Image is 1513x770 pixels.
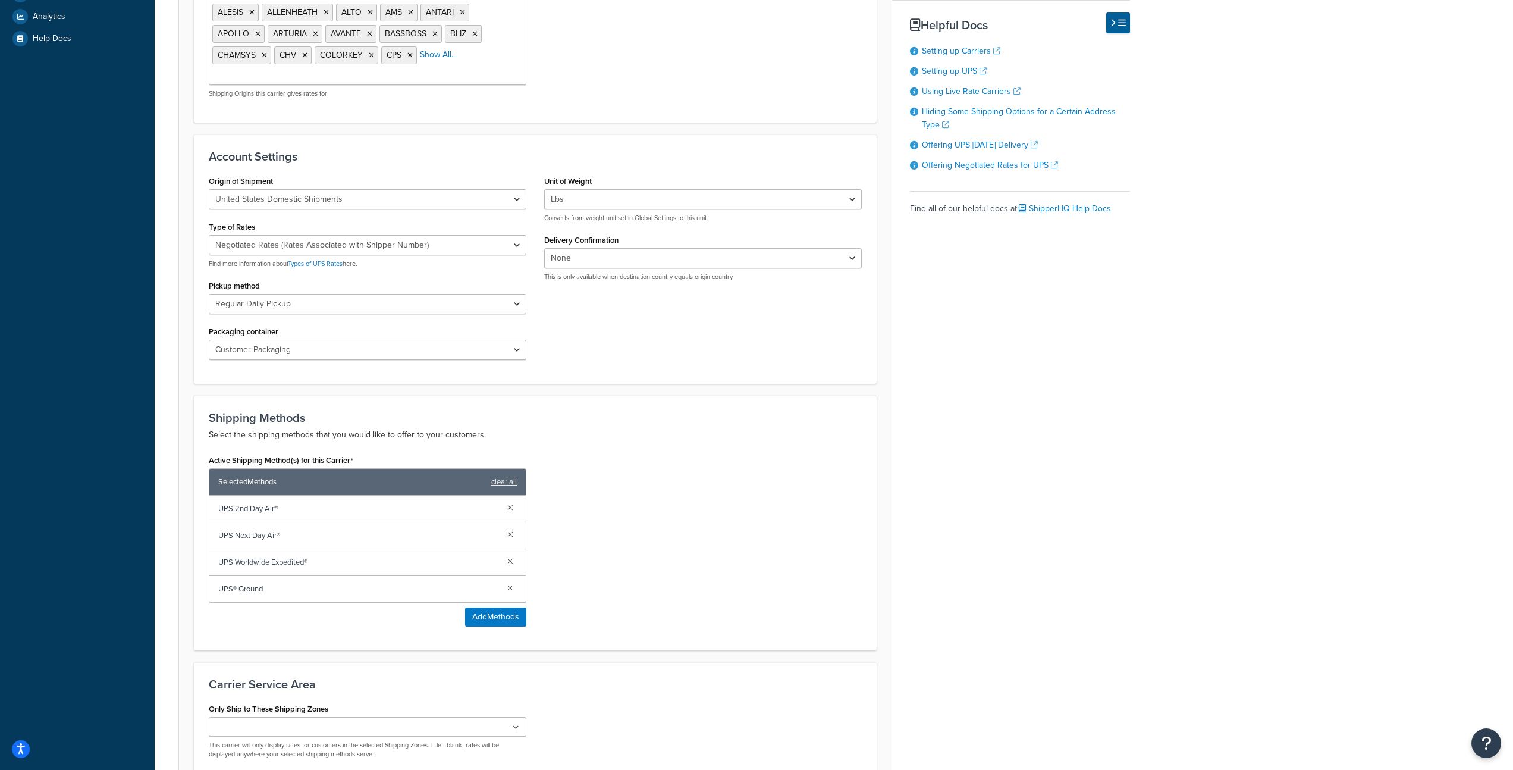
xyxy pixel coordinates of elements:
[218,474,485,490] span: Selected Methods
[544,236,619,245] label: Delivery Confirmation
[9,6,146,27] a: Analytics
[331,27,361,40] span: AVANTE
[209,327,278,336] label: Packaging container
[209,678,862,691] h3: Carrier Service Area
[544,273,862,281] p: This is only available when destination country equals origin country
[209,428,862,442] p: Select the shipping methods that you would like to offer to your customers.
[33,12,65,22] span: Analytics
[218,554,498,571] span: UPS Worldwide Expedited®
[280,49,296,61] span: CHV
[218,581,498,597] span: UPS® Ground
[209,89,526,98] p: Shipping Origins this carrier gives rates for
[209,741,526,759] p: This carrier will only display rates for customers in the selected Shipping Zones. If left blank,...
[1106,12,1130,33] button: Hide Help Docs
[218,500,498,517] span: UPS 2nd Day Air®
[387,49,401,61] span: CPS
[922,105,1116,131] a: Hiding Some Shipping Options for a Certain Address Type
[273,27,307,40] span: ARTURIA
[450,27,466,40] span: BLIZ
[922,45,1000,57] a: Setting up Carriers
[922,65,987,77] a: Setting up UPS
[209,259,526,268] p: Find more information about here.
[209,177,273,186] label: Origin of Shipment
[218,49,256,61] span: CHAMSYS
[341,6,362,18] span: ALTO
[209,281,260,290] label: Pickup method
[491,474,517,490] a: clear all
[218,527,498,544] span: UPS Next Day Air®
[544,214,862,223] p: Converts from weight unit set in Global Settings to this unit
[288,259,343,268] a: Types of UPS Rates
[385,6,402,18] span: AMS
[922,159,1058,171] a: Offering Negotiated Rates for UPS
[209,150,862,163] h3: Account Settings
[209,411,862,424] h3: Shipping Methods
[910,191,1130,217] div: Find all of our helpful docs at:
[209,223,255,231] label: Type of Rates
[922,85,1021,98] a: Using Live Rate Carriers
[320,49,363,61] span: COLORKEY
[465,608,526,627] button: AddMethods
[218,27,249,40] span: APOLLO
[218,6,243,18] span: ALESIS
[209,456,353,465] label: Active Shipping Method(s) for this Carrier
[209,705,328,713] label: Only Ship to These Shipping Zones
[544,177,592,186] label: Unit of Weight
[922,139,1038,151] a: Offering UPS [DATE] Delivery
[385,27,426,40] span: BASSBOSS
[1471,728,1501,758] button: Open Resource Center
[910,18,1130,32] h3: Helpful Docs
[420,49,457,61] a: Show All...
[1019,202,1111,215] a: ShipperHQ Help Docs
[426,6,454,18] span: ANTARI
[267,6,318,18] span: ALLENHEATH
[33,34,71,44] span: Help Docs
[9,28,146,49] a: Help Docs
